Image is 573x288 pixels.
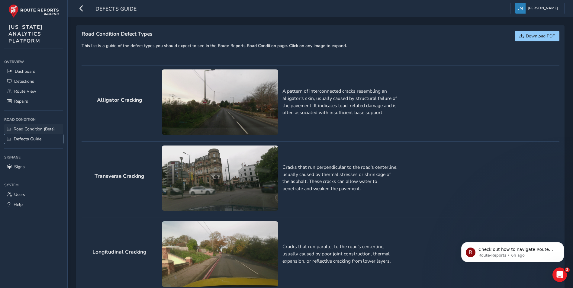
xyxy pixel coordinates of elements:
[14,78,34,84] span: Detections
[4,162,63,172] a: Signs
[4,181,63,190] div: System
[4,57,63,66] div: Overview
[162,146,278,211] img: Transverse Cracking
[82,97,158,103] h2: Alligator Cracking
[14,202,23,207] span: Help
[282,164,399,193] p: Cracks that run perpendicular to the road's centerline, usually caused by thermal stresses or shr...
[14,88,36,94] span: Route View
[565,267,570,272] span: 2
[162,69,278,135] img: Alligator Cracking
[515,3,526,14] img: diamond-layout
[14,164,25,170] span: Signs
[4,96,63,106] a: Repairs
[4,115,63,124] div: Road Condition
[15,69,35,74] span: Dashboard
[526,33,555,39] span: Download PDF
[14,98,28,104] span: Repairs
[282,88,399,117] p: A pattern of interconnected cracks resembling an alligator's skin, usually caused by structural f...
[4,66,63,76] a: Dashboard
[552,267,567,282] iframe: Intercom live chat
[4,134,63,144] a: Defects Guide
[14,136,42,142] span: Defects Guide
[515,3,560,14] button: [PERSON_NAME]
[82,249,158,255] h2: Longitudinal Cracking
[8,4,59,18] img: rr logo
[4,190,63,200] a: Users
[8,24,43,44] span: [US_STATE] ANALYTICS PLATFORM
[82,173,158,179] h2: Transverse Cracking
[4,153,63,162] div: Signage
[282,243,399,265] p: Cracks that run parallel to the road's centerline, usually caused by poor joint construction, the...
[4,86,63,96] a: Route View
[452,229,573,272] iframe: Intercom notifications message
[162,221,278,287] img: Longitudinal Cracking
[95,5,137,14] span: Defects Guide
[4,124,63,134] a: Road Condition (Beta)
[14,126,55,132] span: Road Condition (Beta)
[515,31,559,41] button: Download PDF
[528,3,558,14] span: [PERSON_NAME]
[82,31,347,37] h1: Road Condition Defect Types
[4,200,63,210] a: Help
[82,43,347,49] h6: This list is a guide of the defect types you should expect to see in the Route Reports Road Condi...
[14,192,25,197] span: Users
[4,76,63,86] a: Detections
